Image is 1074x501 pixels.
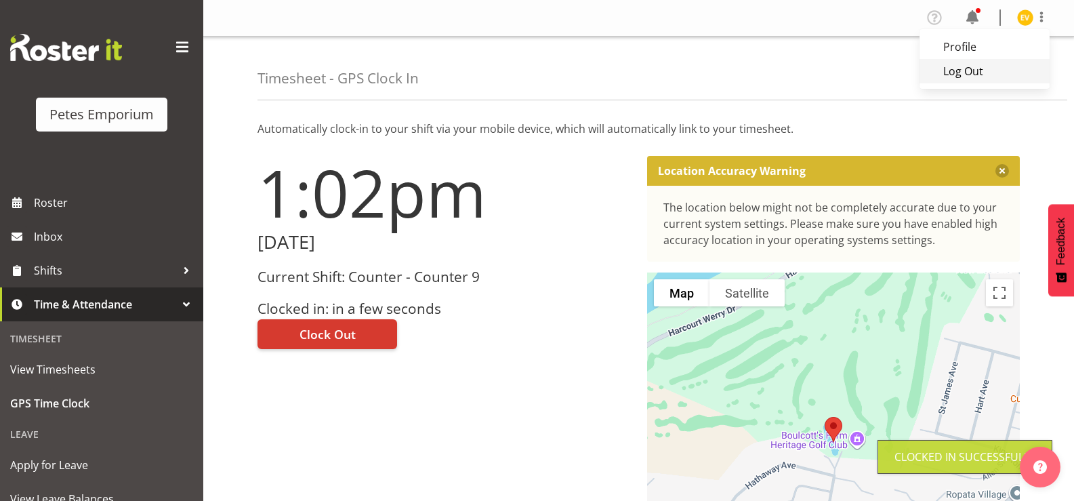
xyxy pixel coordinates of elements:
[10,359,193,380] span: View Timesheets
[1033,460,1047,474] img: help-xxl-2.png
[3,353,200,386] a: View Timesheets
[894,449,1035,465] div: Clocked in Successfully
[49,104,154,125] div: Petes Emporium
[663,199,1004,248] div: The location below might not be completely accurate due to your current system settings. Please m...
[3,448,200,482] a: Apply for Leave
[3,420,200,448] div: Leave
[1017,9,1033,26] img: eva-vailini10223.jpg
[1055,218,1067,265] span: Feedback
[257,156,631,229] h1: 1:02pm
[257,232,631,253] h2: [DATE]
[1048,204,1074,296] button: Feedback - Show survey
[654,279,709,306] button: Show street map
[3,325,200,353] div: Timesheet
[34,226,197,247] span: Inbox
[34,294,176,315] span: Time & Attendance
[257,301,631,317] h3: Clocked in: in a few seconds
[10,393,193,414] span: GPS Time Clock
[257,121,1020,137] p: Automatically clock-in to your shift via your mobile device, which will automatically link to you...
[920,59,1050,83] a: Log Out
[257,269,631,285] h3: Current Shift: Counter - Counter 9
[3,386,200,420] a: GPS Time Clock
[34,193,197,213] span: Roster
[658,164,806,178] p: Location Accuracy Warning
[257,319,397,349] button: Clock Out
[10,455,193,475] span: Apply for Leave
[34,260,176,281] span: Shifts
[10,34,122,61] img: Rosterit website logo
[300,325,356,343] span: Clock Out
[920,35,1050,59] a: Profile
[986,279,1013,306] button: Toggle fullscreen view
[995,164,1009,178] button: Close message
[709,279,785,306] button: Show satellite imagery
[257,71,419,86] h4: Timesheet - GPS Clock In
